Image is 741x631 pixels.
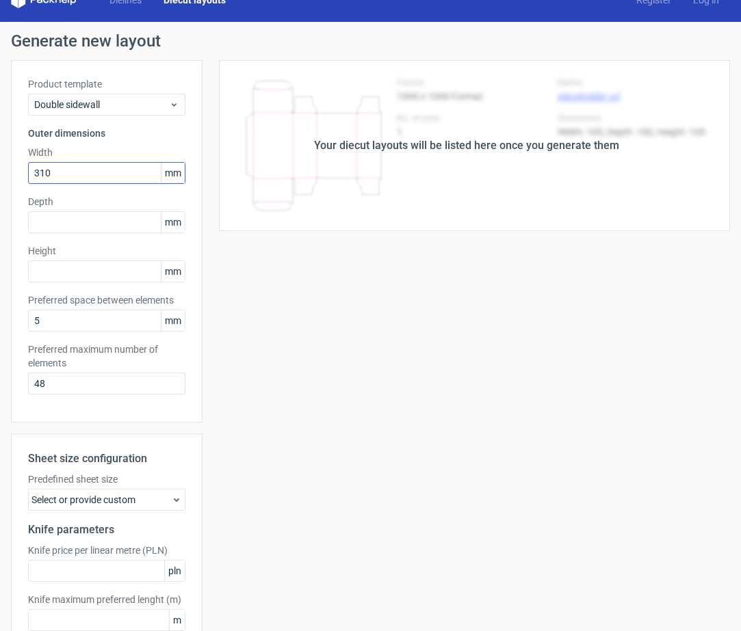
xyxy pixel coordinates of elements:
h3: Outer dimensions [28,126,185,140]
span: Double sidewall [34,98,169,111]
span: mm [161,261,185,282]
label: Preferred maximum number of elements [28,343,185,370]
span: m [169,610,185,630]
label: Knife maximum preferred lenght (m) [28,593,185,606]
label: Depth [28,195,185,209]
label: Height [28,244,185,258]
label: Preferred space between elements [28,293,185,307]
h2: Sheet size configuration [28,451,185,467]
div: Select or provide custom [28,489,185,511]
div: Your diecut layouts will be listed here once you generate them [314,137,619,154]
label: Knife price per linear metre (PLN) [28,543,185,557]
label: Predefined sheet size [28,472,185,486]
label: Width [28,146,185,159]
h2: Knife parameters [28,522,185,538]
span: mm [161,310,185,331]
span: pln [164,561,185,581]
span: mm [161,212,185,232]
label: Product template [28,77,185,91]
span: mm [161,163,185,183]
h1: Generate new layout [11,33,730,49]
